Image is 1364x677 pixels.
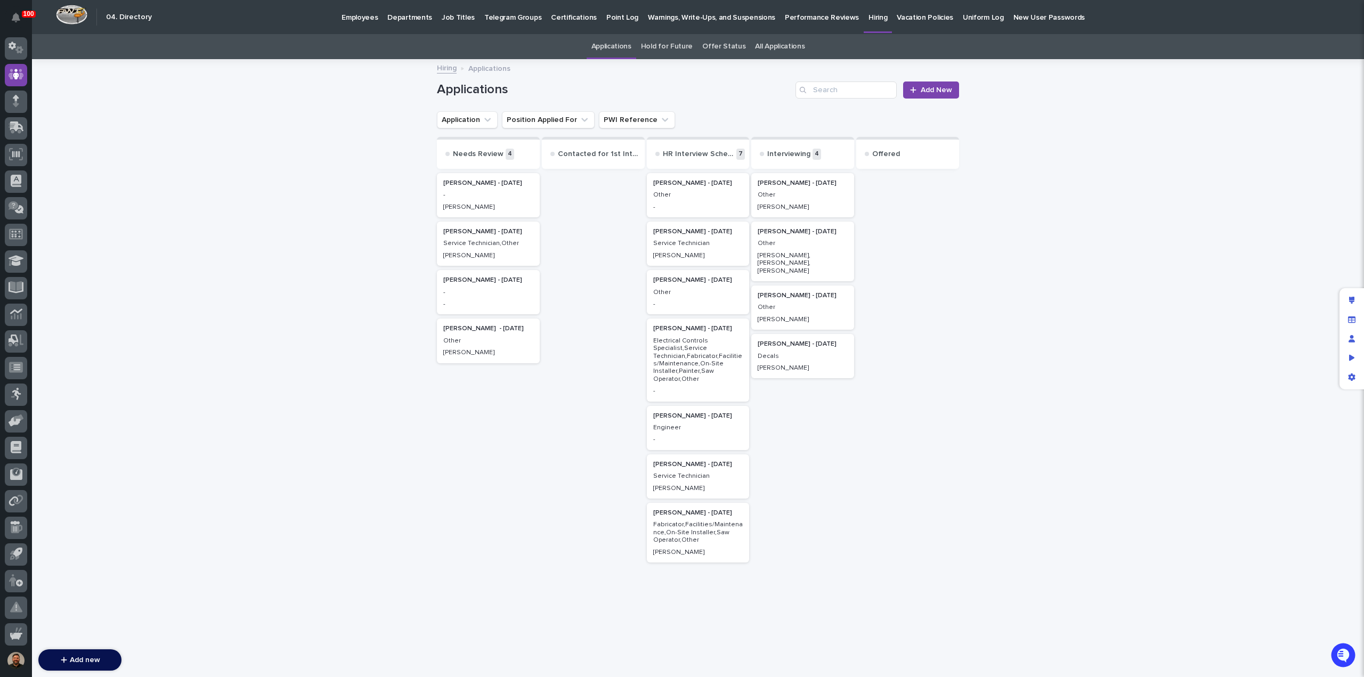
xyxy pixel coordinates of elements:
button: Add new [38,649,121,671]
a: [PERSON_NAME] - [DATE]Service Technician[PERSON_NAME] [647,454,750,499]
a: Applications [591,34,631,59]
a: [PERSON_NAME] - [DATE]Service Technician[PERSON_NAME] [647,222,750,266]
p: 4 [813,149,821,160]
div: Manage users [1342,329,1361,348]
a: [PERSON_NAME] - [DATE]-[PERSON_NAME] [437,173,540,217]
a: [PERSON_NAME] - [DATE]Decals[PERSON_NAME] [751,334,854,378]
p: Other [653,191,743,199]
p: [PERSON_NAME] - [DATE] [758,180,848,187]
p: HR Interview Scheduled / Complete [663,150,735,159]
p: 7 [736,149,745,160]
div: App settings [1342,368,1361,387]
p: - [443,191,533,199]
div: Notifications100 [13,13,27,30]
p: 100 [23,10,34,18]
button: users-avatar [5,649,27,672]
p: [PERSON_NAME] - [DATE] [443,228,533,235]
p: [PERSON_NAME] - [DATE] [653,461,743,468]
button: PWI Reference [599,111,675,128]
p: [PERSON_NAME] [653,252,743,259]
p: - [653,436,743,443]
p: Other [758,191,848,199]
p: [PERSON_NAME] - [DATE] [653,412,743,420]
p: Service Technician [653,472,743,480]
p: [PERSON_NAME] [653,485,743,492]
a: [PERSON_NAME] - [DATE]Fabricator,Facilities/Maintenance,On-Site Installer,Saw Operator,Other[PERS... [647,503,750,562]
button: Application [437,111,498,128]
span: Add New [921,86,952,94]
iframe: Open customer support [1330,642,1359,671]
h1: Applications [437,82,791,97]
button: Notifications [5,6,27,29]
a: All Applications [755,34,805,59]
p: Needs Review [453,150,504,159]
span: Pylon [106,197,129,205]
p: Other [758,304,848,311]
div: [PERSON_NAME] - [DATE]-- [437,270,540,314]
p: [PERSON_NAME] [443,252,533,259]
div: [PERSON_NAME] - [DATE]Other[PERSON_NAME] [751,286,854,330]
p: [PERSON_NAME] - [DATE] [653,325,743,332]
p: [PERSON_NAME] - [DATE] [443,276,533,284]
div: Start new chat [36,118,175,129]
p: [PERSON_NAME] - [DATE] [653,180,743,187]
img: 1736555164131-43832dd5-751b-4058-ba23-39d91318e5a0 [11,118,30,137]
input: Clear [28,85,176,96]
p: [PERSON_NAME] - [DATE] [653,228,743,235]
p: [PERSON_NAME] [443,349,533,356]
p: 4 [506,149,514,160]
p: Fabricator,Facilities/Maintenance,On-Site Installer,Saw Operator,Other [653,521,743,544]
a: [PERSON_NAME] - [DATE]Other[PERSON_NAME] [437,319,540,363]
p: [PERSON_NAME] [758,203,848,211]
a: [PERSON_NAME] - [DATE]Engineer- [647,406,750,450]
p: [PERSON_NAME] - [DATE] [653,509,743,517]
a: 📖Help Docs [6,167,62,186]
a: [PERSON_NAME] - [DATE]Other- [647,270,750,314]
p: Other [653,289,743,296]
a: [PERSON_NAME] - [DATE]Other[PERSON_NAME] [751,173,854,217]
p: - [653,203,743,211]
p: [PERSON_NAME] - [DATE] [443,180,533,187]
a: Hold for Future [641,34,693,59]
input: Search [795,81,897,99]
p: [PERSON_NAME] [758,364,848,372]
p: Engineer [653,424,743,431]
p: Welcome 👋 [11,42,194,59]
div: [PERSON_NAME] - [DATE]Service Technician,Other[PERSON_NAME] [437,222,540,266]
img: Workspace Logo [56,5,87,25]
a: [PERSON_NAME] - [DATE]Other[PERSON_NAME], [PERSON_NAME], [PERSON_NAME] [751,222,854,281]
div: We're offline, we will be back soon! [36,129,149,137]
button: Position Applied For [502,111,595,128]
a: Offer Status [702,34,745,59]
a: [PERSON_NAME] - [DATE]Other- [647,173,750,217]
p: Interviewing [767,150,810,159]
p: [PERSON_NAME] - [DATE] [653,276,743,284]
p: Electrical Controls Specialist,Service Technician,Fabricator,Facilities/Maintenance,On-Site Insta... [653,337,743,383]
div: 📖 [11,172,19,181]
p: [PERSON_NAME] - [DATE] [443,325,533,332]
div: Edit layout [1342,291,1361,310]
p: Decals [758,353,848,360]
h2: 04. Directory [106,13,152,22]
p: - [443,300,533,308]
span: Help Docs [21,171,58,182]
p: [PERSON_NAME] - [DATE] [758,292,848,299]
p: - [653,300,743,308]
p: [PERSON_NAME] [443,203,533,211]
p: [PERSON_NAME] - [DATE] [758,228,848,235]
p: Offered [872,150,900,159]
div: Preview as [1342,348,1361,368]
img: Stacker [11,10,32,31]
p: Other [443,337,533,345]
p: [PERSON_NAME] - [DATE] [758,340,848,348]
